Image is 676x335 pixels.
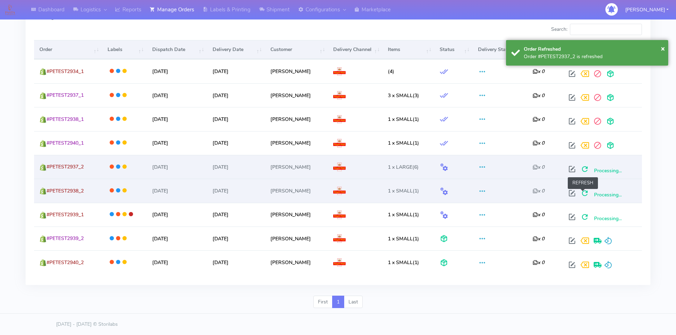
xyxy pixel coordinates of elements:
[39,259,46,266] img: shopify.png
[46,188,84,194] span: #PETEST2938_2
[388,235,419,242] span: (1)
[265,179,328,202] td: [PERSON_NAME]
[332,296,344,308] a: 1
[39,92,46,99] img: shopify.png
[388,116,413,123] span: 1 x SMALL
[147,40,207,59] th: Dispatch Date: activate to sort column ascending
[265,155,328,179] td: [PERSON_NAME]
[46,259,84,266] span: #PETEST2940_2
[533,235,544,242] i: x 0
[333,67,346,76] img: Royal Mail
[147,107,207,131] td: [DATE]
[333,139,346,147] img: Royal Mail
[207,83,265,107] td: [DATE]
[533,188,544,194] i: x 0
[533,211,544,218] i: x 0
[147,227,207,250] td: [DATE]
[39,235,46,242] img: shopify.png
[333,91,346,100] img: Royal Mail
[383,40,434,59] th: Items: activate to sort column ascending
[533,116,544,123] i: x 0
[533,259,544,266] i: x 0
[524,53,663,60] div: Order #PETEST2937_2 is refreshed
[328,40,383,59] th: Delivery Channel: activate to sort column ascending
[388,211,419,218] span: (1)
[388,92,419,99] span: (3)
[147,59,207,83] td: [DATE]
[46,211,84,218] span: #PETEST2939_1
[46,140,84,146] span: #PETEST2940_1
[207,227,265,250] td: [DATE]
[594,215,622,222] span: Processing...
[661,44,665,53] span: ×
[388,235,413,242] span: 1 x SMALL
[39,140,46,147] img: shopify.png
[147,250,207,274] td: [DATE]
[265,59,328,83] td: [PERSON_NAME]
[388,140,413,146] span: 1 x SMALL
[388,140,419,146] span: (1)
[533,92,544,99] i: x 0
[333,258,346,267] img: Royal Mail
[46,235,84,242] span: #PETEST2939_2
[388,116,419,123] span: (1)
[388,92,413,99] span: 3 x SMALL
[333,234,346,243] img: Royal Mail
[533,140,544,146] i: x 0
[388,259,413,266] span: 1 x SMALL
[102,40,147,59] th: Labels: activate to sort column ascending
[265,83,328,107] td: [PERSON_NAME]
[265,107,328,131] td: [PERSON_NAME]
[46,163,84,170] span: #PETEST2937_2
[551,24,642,35] label: Search:
[39,116,46,123] img: shopify.png
[388,188,413,194] span: 1 x SMALL
[333,163,346,171] img: Royal Mail
[207,59,265,83] td: [DATE]
[472,40,527,59] th: Delivery Status: activate to sort column ascending
[207,203,265,227] td: [DATE]
[147,179,207,202] td: [DATE]
[39,68,46,75] img: shopify.png
[265,250,328,274] td: [PERSON_NAME]
[147,131,207,155] td: [DATE]
[533,164,544,171] i: x 0
[147,203,207,227] td: [DATE]
[594,167,622,174] span: Processing...
[388,164,412,171] span: 1 x LARGE
[265,40,328,59] th: Customer: activate to sort column ascending
[620,2,674,17] button: [PERSON_NAME]
[388,259,419,266] span: (1)
[388,164,419,171] span: (6)
[207,250,265,274] td: [DATE]
[661,43,665,54] button: Close
[207,179,265,202] td: [DATE]
[333,115,346,124] img: Royal Mail
[39,212,46,219] img: shopify.png
[265,131,328,155] td: [PERSON_NAME]
[46,68,84,75] span: #PETEST2934_1
[265,227,328,250] td: [PERSON_NAME]
[46,92,84,99] span: #PETEST2937_1
[147,155,207,179] td: [DATE]
[207,155,265,179] td: [DATE]
[533,68,544,75] i: x 0
[434,40,472,59] th: Status: activate to sort column ascending
[388,211,413,218] span: 1 x SMALL
[594,191,622,198] span: Processing...
[333,187,346,195] img: Royal Mail
[333,211,346,219] img: Royal Mail
[265,203,328,227] td: [PERSON_NAME]
[34,40,102,59] th: Order: activate to sort column ascending
[207,107,265,131] td: [DATE]
[207,131,265,155] td: [DATE]
[388,188,419,194] span: (1)
[570,24,642,35] input: Search:
[388,68,394,75] span: (4)
[46,116,84,123] span: #PETEST2938_1
[147,83,207,107] td: [DATE]
[39,164,46,171] img: shopify.png
[39,188,46,195] img: shopify.png
[207,40,265,59] th: Delivery Date: activate to sort column ascending
[524,45,663,53] div: Order Refreshed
